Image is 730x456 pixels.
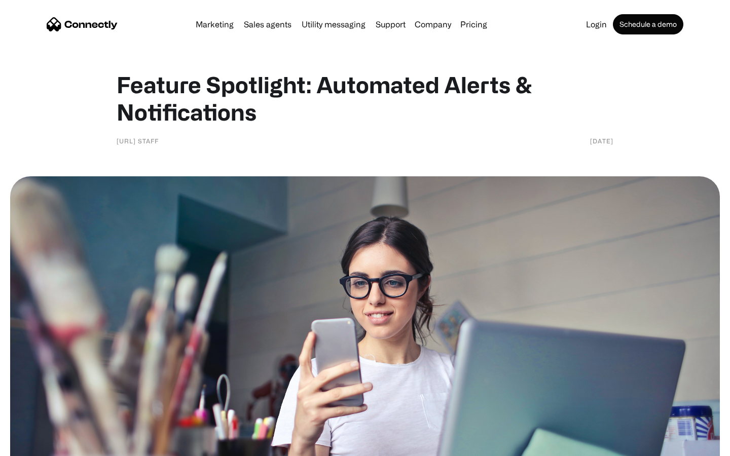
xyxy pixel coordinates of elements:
h1: Feature Spotlight: Automated Alerts & Notifications [117,71,613,126]
a: Support [372,20,410,28]
div: [DATE] [590,136,613,146]
a: Schedule a demo [613,14,683,34]
div: Company [415,17,451,31]
a: Utility messaging [298,20,370,28]
a: Login [582,20,611,28]
div: [URL] staff [117,136,159,146]
a: Sales agents [240,20,296,28]
ul: Language list [20,438,61,452]
a: Marketing [192,20,238,28]
aside: Language selected: English [10,438,61,452]
a: Pricing [456,20,491,28]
